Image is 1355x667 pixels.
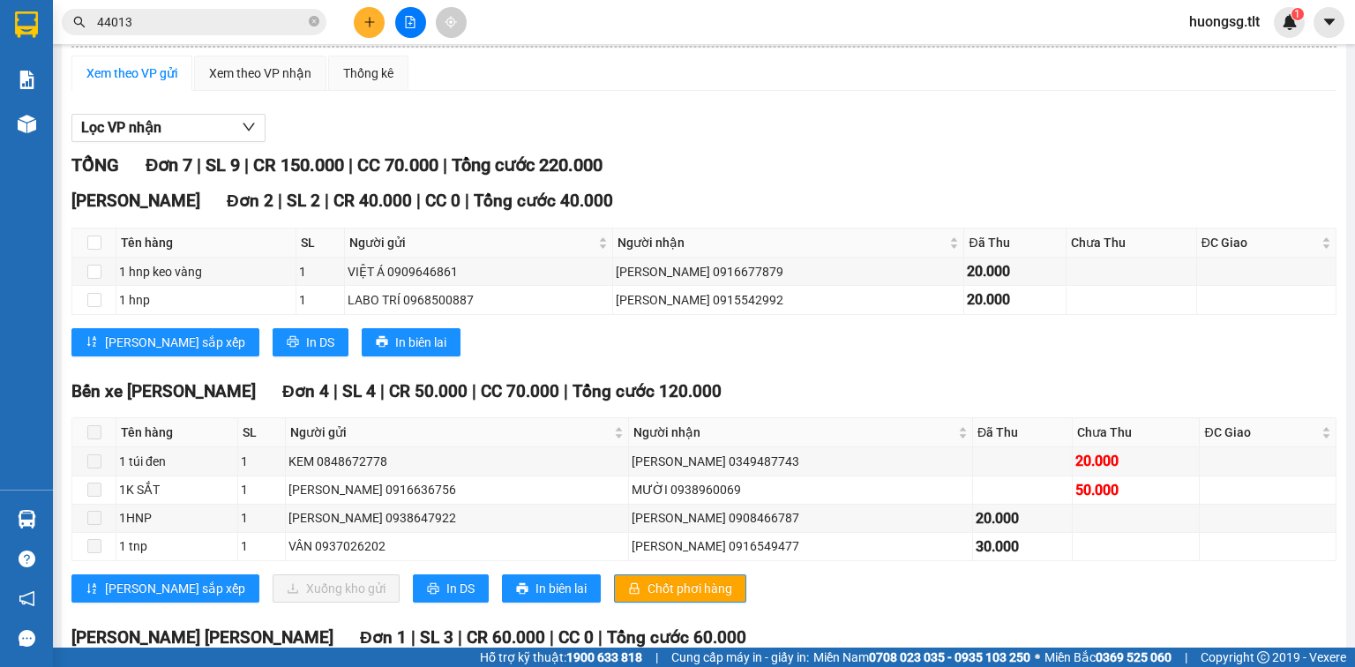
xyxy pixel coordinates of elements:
[348,290,610,310] div: LABO TRÍ 0968500887
[628,582,640,596] span: lock
[71,154,119,176] span: TỔNG
[105,333,245,352] span: [PERSON_NAME] sắp xếp
[333,381,338,401] span: |
[209,64,311,83] div: Xem theo VP nhận
[474,191,613,211] span: Tổng cước 40.000
[343,64,393,83] div: Thống kê
[299,290,341,310] div: 1
[472,381,476,401] span: |
[253,154,344,176] span: CR 150.000
[436,7,467,38] button: aim
[71,627,333,648] span: [PERSON_NAME] [PERSON_NAME]
[389,381,468,401] span: CR 50.000
[146,154,192,176] span: Đơn 7
[558,627,594,648] span: CC 0
[1291,8,1304,20] sup: 1
[633,423,954,442] span: Người nhận
[427,582,439,596] span: printer
[86,64,177,83] div: Xem theo VP gửi
[116,418,238,447] th: Tên hàng
[197,154,201,176] span: |
[467,627,545,648] span: CR 60.000
[241,452,281,471] div: 1
[71,191,200,211] span: [PERSON_NAME]
[363,16,376,28] span: plus
[119,262,293,281] div: 1 hnp keo vàng
[616,290,962,310] div: [PERSON_NAME] 0915542992
[296,229,345,258] th: SL
[348,154,353,176] span: |
[242,120,256,134] span: down
[967,289,1063,311] div: 20.000
[1282,14,1298,30] img: icon-new-feature
[348,262,610,281] div: VIỆT Á 0909646861
[976,536,1069,558] div: 30.000
[1204,423,1318,442] span: ĐC Giao
[287,191,320,211] span: SL 2
[288,480,626,499] div: [PERSON_NAME] 0916636756
[342,381,376,401] span: SL 4
[333,191,412,211] span: CR 40.000
[306,333,334,352] span: In DS
[618,233,947,252] span: Người nhận
[71,381,256,401] span: Bến xe [PERSON_NAME]
[420,627,453,648] span: SL 3
[73,16,86,28] span: search
[278,191,282,211] span: |
[18,115,36,133] img: warehouse-icon
[238,418,285,447] th: SL
[446,579,475,598] span: In DS
[109,84,333,115] text: BXTG1309250131
[480,648,642,667] span: Hỗ trợ kỹ thuật:
[566,650,642,664] strong: 1900 633 818
[976,507,1069,529] div: 20.000
[86,582,98,596] span: sort-ascending
[119,452,235,471] div: 1 túi đen
[309,16,319,26] span: close-circle
[206,154,240,176] span: SL 9
[360,627,407,648] span: Đơn 1
[671,648,809,667] span: Cung cấp máy in - giấy in:
[632,536,969,556] div: [PERSON_NAME] 0916549477
[288,536,626,556] div: VÂN 0937026202
[1321,14,1337,30] span: caret-down
[282,381,329,401] span: Đơn 4
[1185,648,1187,667] span: |
[1044,648,1172,667] span: Miền Bắc
[458,627,462,648] span: |
[632,508,969,528] div: [PERSON_NAME] 0908466787
[1314,7,1344,38] button: caret-down
[465,191,469,211] span: |
[655,648,658,667] span: |
[404,16,416,28] span: file-add
[71,328,259,356] button: sort-ascending[PERSON_NAME] sắp xếp
[869,650,1030,664] strong: 0708 023 035 - 0935 103 250
[362,328,460,356] button: printerIn biên lai
[648,579,732,598] span: Chốt phơi hàng
[516,582,528,596] span: printer
[1067,229,1197,258] th: Chưa Thu
[244,154,249,176] span: |
[97,12,305,32] input: Tìm tên, số ĐT hoặc mã đơn
[550,627,554,648] span: |
[10,126,431,173] div: Bến xe [PERSON_NAME]
[349,233,595,252] span: Người gửi
[452,154,603,176] span: Tổng cước 220.000
[1175,11,1274,33] span: huongsg.tlt
[380,381,385,401] span: |
[1257,651,1269,663] span: copyright
[1294,8,1300,20] span: 1
[445,16,457,28] span: aim
[288,452,626,471] div: KEM 0848672778
[227,191,273,211] span: Đơn 2
[632,452,969,471] div: [PERSON_NAME] 0349487743
[119,536,235,556] div: 1 tnp
[598,627,603,648] span: |
[964,229,1067,258] th: Đã Thu
[357,154,438,176] span: CC 70.000
[535,579,587,598] span: In biên lai
[1035,654,1040,661] span: ⚪️
[81,116,161,139] span: Lọc VP nhận
[564,381,568,401] span: |
[1096,650,1172,664] strong: 0369 525 060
